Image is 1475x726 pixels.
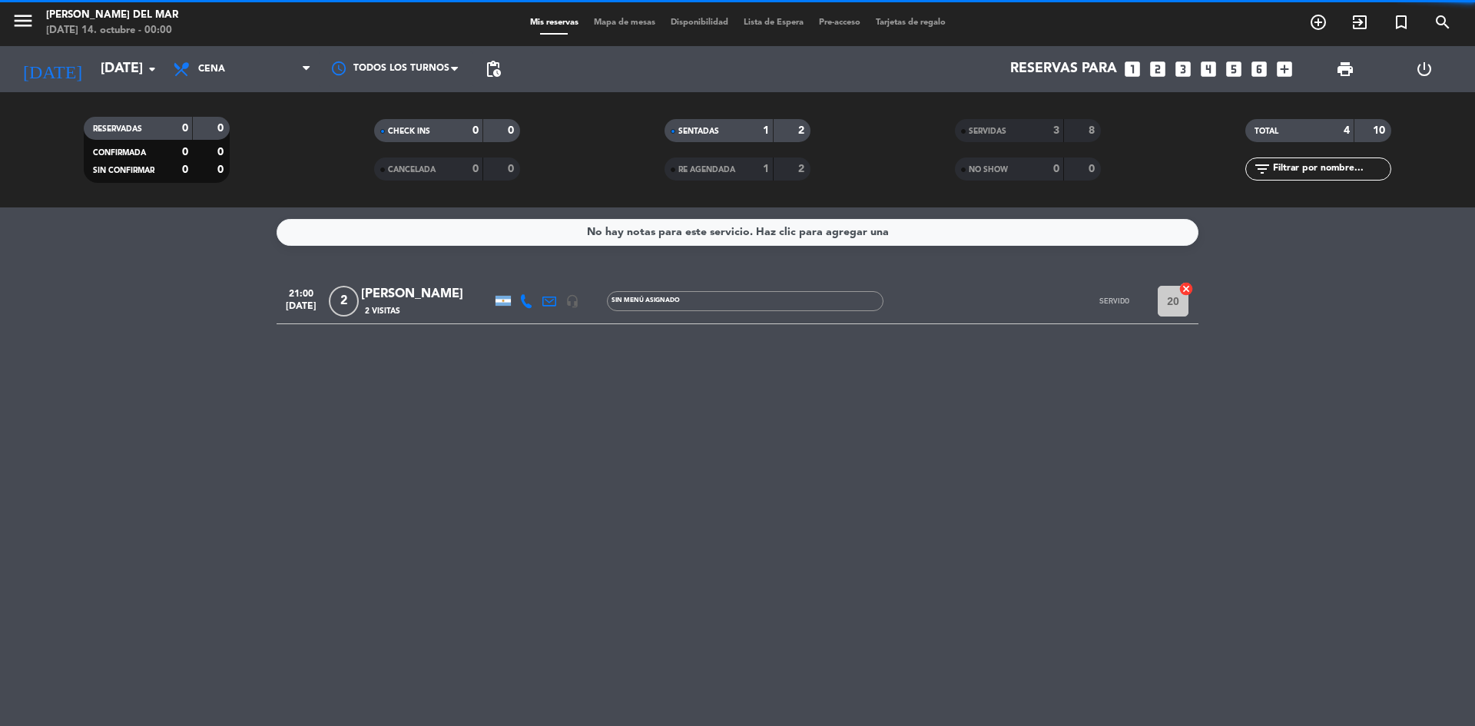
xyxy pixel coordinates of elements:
[484,60,502,78] span: pending_actions
[46,23,178,38] div: [DATE] 14. octubre - 00:00
[12,9,35,32] i: menu
[522,18,586,27] span: Mis reservas
[763,164,769,174] strong: 1
[1344,125,1350,136] strong: 4
[388,128,430,135] span: CHECK INS
[811,18,868,27] span: Pre-acceso
[969,166,1008,174] span: NO SHOW
[46,8,178,23] div: [PERSON_NAME] del Mar
[1253,160,1271,178] i: filter_list
[508,164,517,174] strong: 0
[93,167,154,174] span: SIN CONFIRMAR
[93,149,146,157] span: CONFIRMADA
[182,147,188,157] strong: 0
[1076,286,1152,317] button: SERVIDO
[565,294,579,308] i: headset_mic
[1178,281,1194,297] i: cancel
[329,286,359,317] span: 2
[1434,13,1452,31] i: search
[198,64,225,75] span: Cena
[1089,125,1098,136] strong: 8
[388,166,436,174] span: CANCELADA
[1415,60,1434,78] i: power_settings_new
[1010,61,1117,77] span: Reservas para
[1173,59,1193,79] i: looks_3
[1255,128,1278,135] span: TOTAL
[1249,59,1269,79] i: looks_6
[361,284,492,304] div: [PERSON_NAME]
[1224,59,1244,79] i: looks_5
[472,164,479,174] strong: 0
[736,18,811,27] span: Lista de Espera
[282,283,320,301] span: 21:00
[1089,164,1098,174] strong: 0
[1198,59,1218,79] i: looks_4
[282,301,320,319] span: [DATE]
[1274,59,1294,79] i: add_box
[12,52,93,86] i: [DATE]
[217,164,227,175] strong: 0
[678,128,719,135] span: SENTADAS
[663,18,736,27] span: Disponibilidad
[182,123,188,134] strong: 0
[1271,161,1390,177] input: Filtrar por nombre...
[508,125,517,136] strong: 0
[12,9,35,38] button: menu
[365,305,400,317] span: 2 Visitas
[1373,125,1388,136] strong: 10
[217,147,227,157] strong: 0
[763,125,769,136] strong: 1
[182,164,188,175] strong: 0
[1309,13,1327,31] i: add_circle_outline
[1336,60,1354,78] span: print
[612,297,680,303] span: Sin menú asignado
[586,18,663,27] span: Mapa de mesas
[798,125,807,136] strong: 2
[1148,59,1168,79] i: looks_two
[1122,59,1142,79] i: looks_one
[217,123,227,134] strong: 0
[1392,13,1410,31] i: turned_in_not
[868,18,953,27] span: Tarjetas de regalo
[1053,125,1059,136] strong: 3
[969,128,1006,135] span: SERVIDAS
[1053,164,1059,174] strong: 0
[1099,297,1129,305] span: SERVIDO
[472,125,479,136] strong: 0
[1351,13,1369,31] i: exit_to_app
[143,60,161,78] i: arrow_drop_down
[678,166,735,174] span: RE AGENDADA
[798,164,807,174] strong: 2
[587,224,889,241] div: No hay notas para este servicio. Haz clic para agregar una
[1384,46,1463,92] div: LOG OUT
[93,125,142,133] span: RESERVADAS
